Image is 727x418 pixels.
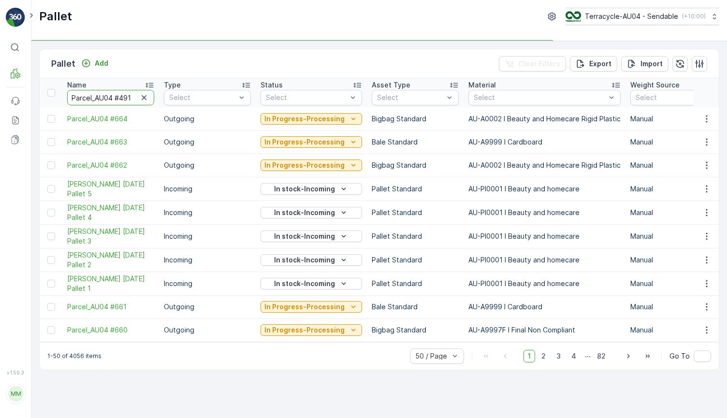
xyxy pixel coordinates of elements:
a: FD Mecca 17/09/2025 Pallet 2 [67,250,154,270]
a: FD Mecca 17/09/2025 Pallet 5 [67,179,154,199]
p: Incoming [164,208,251,217]
p: Weight Source [630,80,680,90]
span: [PERSON_NAME] [DATE] Pallet 5 [67,179,154,199]
p: In stock-Incoming [274,231,335,241]
p: Pallet [51,57,75,71]
p: Select [636,93,702,102]
a: Parcel_AU04 #663 [67,137,154,147]
p: Bale Standard [372,302,459,312]
p: AU-A9999 I Cardboard [468,302,621,312]
p: In stock-Incoming [274,208,335,217]
div: Toggle Row Selected [47,209,55,216]
p: In Progress-Processing [264,302,345,312]
p: Name [67,80,87,90]
p: In stock-Incoming [274,255,335,265]
div: Toggle Row Selected [47,256,55,264]
span: Parcel_AU04 #661 [67,302,154,312]
span: [PERSON_NAME] [DATE] Pallet 2 [67,250,154,270]
p: Clear Filters [518,59,560,69]
p: Select [474,93,606,102]
p: Manual [630,114,717,124]
p: Manual [630,160,717,170]
p: Bigbag Standard [372,160,459,170]
div: Toggle Row Selected [47,115,55,123]
p: In stock-Incoming [274,184,335,194]
div: Toggle Row Selected [47,303,55,311]
p: Pallet Standard [372,231,459,241]
p: Select [377,93,444,102]
p: AU-PI0001 I Beauty and homecare [468,231,621,241]
p: Manual [630,279,717,288]
button: In stock-Incoming [261,183,362,195]
span: 4 [567,350,581,362]
button: In Progress-Processing [261,136,362,148]
p: Manual [630,302,717,312]
p: Manual [630,325,717,335]
p: Select [169,93,236,102]
div: Toggle Row Selected [47,232,55,240]
p: AU-A9997F I Final Non Compliant [468,325,621,335]
p: Pallet [39,9,72,24]
div: Toggle Row Selected [47,326,55,334]
button: Export [570,56,617,72]
span: [PERSON_NAME] [DATE] Pallet 1 [67,274,154,293]
span: [PERSON_NAME] [DATE] Pallet 3 [67,227,154,246]
p: Pallet Standard [372,208,459,217]
p: 1-50 of 4056 items [47,352,102,360]
img: terracycle_logo.png [566,11,581,22]
p: Outgoing [164,114,251,124]
p: Incoming [164,279,251,288]
p: Status [261,80,283,90]
p: AU-A0002 I Beauty and Homecare Rigid Plastic [468,160,621,170]
p: ( +10:00 ) [682,13,706,20]
p: Pallet Standard [372,184,459,194]
button: In Progress-Processing [261,159,362,171]
span: 1 [523,350,535,362]
p: In Progress-Processing [264,114,345,124]
div: Toggle Row Selected [47,138,55,146]
p: Pallet Standard [372,279,459,288]
button: In stock-Incoming [261,278,362,289]
p: Bigbag Standard [372,114,459,124]
a: Parcel_AU04 #660 [67,325,154,335]
p: Manual [630,137,717,147]
p: Add [95,58,108,68]
p: AU-PI0001 I Beauty and homecare [468,279,621,288]
p: Manual [630,255,717,265]
button: Add [77,58,112,69]
p: Bigbag Standard [372,325,459,335]
a: FD Mecca 17/09/2025 Pallet 3 [67,227,154,246]
p: Import [640,59,663,69]
p: AU-A0002 I Beauty and Homecare Rigid Plastic [468,114,621,124]
p: In Progress-Processing [264,137,345,147]
a: Parcel_AU04 #662 [67,160,154,170]
p: Outgoing [164,137,251,147]
button: In Progress-Processing [261,113,362,125]
p: Select [266,93,347,102]
p: AU-PI0001 I Beauty and homecare [468,255,621,265]
span: 3 [552,350,565,362]
p: In Progress-Processing [264,160,345,170]
button: Clear Filters [499,56,566,72]
div: Toggle Row Selected [47,185,55,193]
p: Outgoing [164,160,251,170]
p: Manual [630,184,717,194]
span: 82 [593,350,610,362]
button: In stock-Incoming [261,207,362,218]
p: Material [468,80,496,90]
span: v 1.50.3 [6,370,25,375]
p: Terracycle-AU04 - Sendable [585,12,678,21]
p: Incoming [164,184,251,194]
p: Outgoing [164,325,251,335]
button: In Progress-Processing [261,324,362,336]
p: In Progress-Processing [264,325,345,335]
button: MM [6,377,25,410]
a: Parcel_AU04 #664 [67,114,154,124]
div: MM [8,386,24,402]
p: Type [164,80,181,90]
p: In stock-Incoming [274,279,335,288]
